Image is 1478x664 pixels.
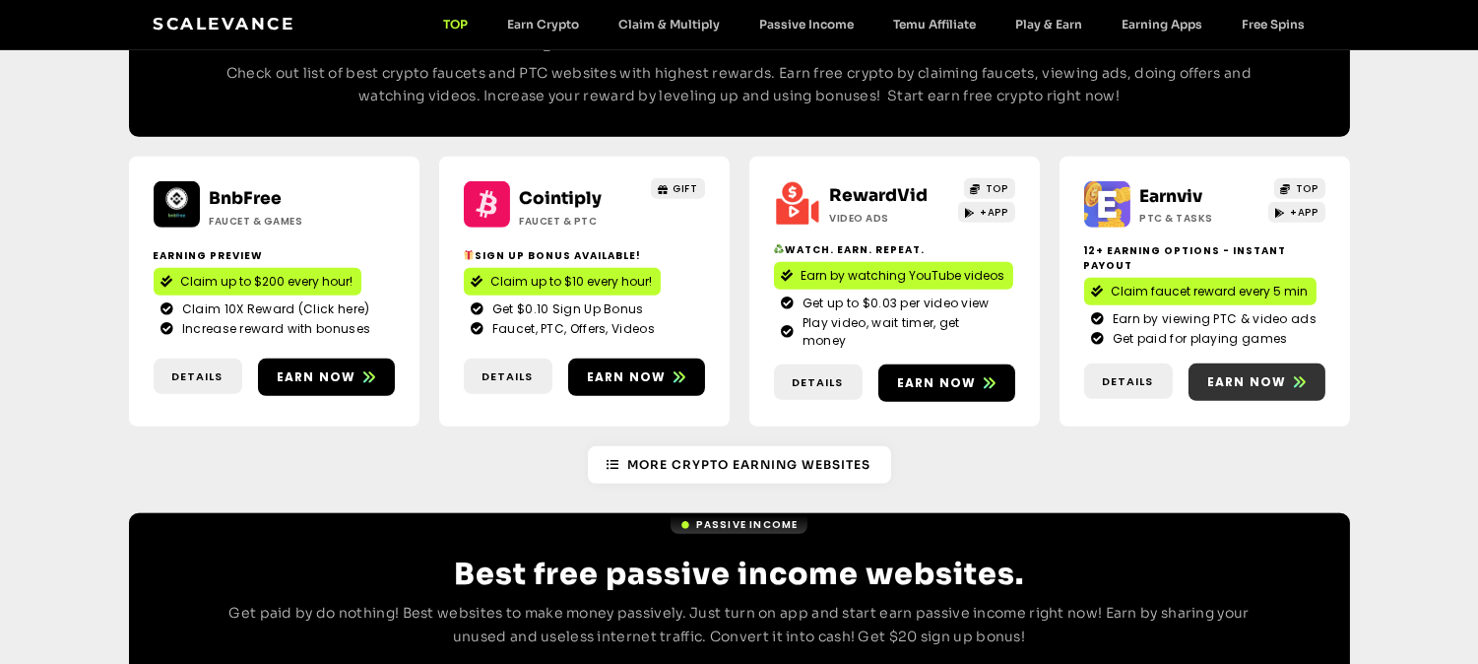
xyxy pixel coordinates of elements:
[588,446,891,484] a: More Crypto earning Websites
[277,368,356,386] span: Earn now
[600,17,740,32] a: Claim & Multiply
[568,359,705,396] a: Earn now
[177,300,370,318] span: Claim 10X Reward (Click here)
[208,557,1271,592] h2: Best free passive income websites.
[520,188,603,209] a: Cointiply
[774,242,1015,257] h2: Watch. Earn. Repeat.
[1108,310,1317,328] span: Earn by viewing PTC & video ads
[1207,373,1287,391] span: Earn now
[958,202,1015,223] a: +APP
[154,268,361,296] a: Claim up to $200 every hour!
[1189,364,1325,401] a: Earn now
[464,359,552,395] a: Details
[208,602,1271,649] p: Get paid by do nothing! Best websites to make money passively. Just turn on app and start earn pa...
[258,359,395,396] a: Earn now
[464,248,705,263] h2: Sign up bonus available!
[981,205,1008,220] span: +APP
[210,188,283,209] a: BnbFree
[671,515,808,534] a: Passive Income
[464,250,474,260] img: 🎁
[740,17,874,32] a: Passive Income
[696,517,799,532] span: Passive Income
[964,178,1015,199] a: TOP
[1103,373,1154,390] span: Details
[1140,211,1263,226] h2: PTC & Tasks
[172,368,224,385] span: Details
[830,211,953,226] h2: Video ads
[487,320,655,338] span: Faucet, PTC, Offers, Videos
[1268,202,1325,223] a: +APP
[154,248,395,263] h2: Earning Preview
[482,368,534,385] span: Details
[793,374,844,391] span: Details
[628,456,871,474] span: More Crypto earning Websites
[874,17,996,32] a: Temu Affiliate
[587,368,667,386] span: Earn now
[830,185,929,206] a: RewardVid
[208,17,1271,52] h2: Best crypto faucets and PTC websites.
[424,17,1325,32] nav: Menu
[487,300,644,318] span: Get $0.10 Sign Up Bonus
[1291,205,1318,220] span: +APP
[774,365,863,401] a: Details
[154,14,295,33] a: Scalevance
[1084,364,1173,400] a: Details
[1108,330,1288,348] span: Get paid for playing games
[210,214,333,229] h2: Faucet & Games
[897,374,977,392] span: Earn now
[774,262,1013,290] a: Earn by watching YouTube videos
[774,244,784,254] img: ♻️
[798,314,1007,350] span: Play video, wait timer, get money
[986,181,1008,196] span: TOP
[798,295,990,312] span: Get up to $0.03 per video view
[1296,181,1318,196] span: TOP
[177,320,370,338] span: Increase reward with bonuses
[1112,283,1309,300] span: Claim faucet reward every 5 min
[161,300,387,318] a: Claim 10X Reward (Click here)
[1140,186,1203,207] a: Earnviv
[491,273,653,291] span: Claim up to $10 every hour!
[878,365,1015,402] a: Earn now
[208,62,1271,109] p: Check out list of best crypto faucets and PTC websites with highest rewards. Earn free crypto by ...
[802,267,1005,285] span: Earn by watching YouTube videos
[996,17,1103,32] a: Play & Earn
[1084,243,1325,273] h2: 12+ Earning options - instant payout
[674,181,698,196] span: GIFT
[1274,178,1325,199] a: TOP
[1223,17,1325,32] a: Free Spins
[1084,278,1317,305] a: Claim faucet reward every 5 min
[651,178,705,199] a: GIFT
[1103,17,1223,32] a: Earning Apps
[181,273,353,291] span: Claim up to $200 every hour!
[464,268,661,296] a: Claim up to $10 every hour!
[154,359,242,395] a: Details
[424,17,488,32] a: TOP
[488,17,600,32] a: Earn Crypto
[520,214,643,229] h2: Faucet & PTC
